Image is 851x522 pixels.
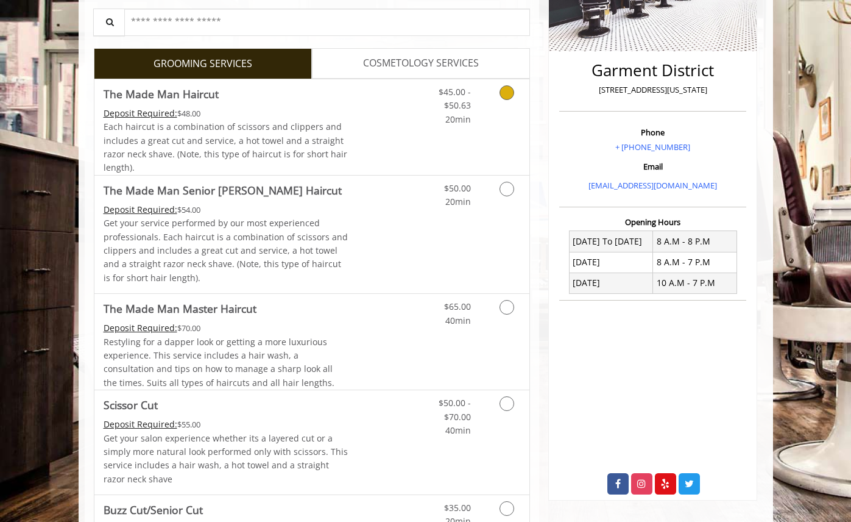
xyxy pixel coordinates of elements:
[615,141,690,152] a: + [PHONE_NUMBER]
[445,315,471,326] span: 40min
[104,182,342,199] b: The Made Man Senior [PERSON_NAME] Haircut
[653,273,737,293] td: 10 A.M - 7 P.M
[104,204,177,215] span: This service needs some Advance to be paid before we block your appointment
[444,182,471,194] span: $50.00
[439,397,471,422] span: $50.00 - $70.00
[104,396,158,413] b: Scissor Cut
[444,301,471,312] span: $65.00
[104,85,219,102] b: The Made Man Haircut
[104,216,348,285] p: Get your service performed by our most experienced professionals. Each haircut is a combination o...
[445,196,471,207] span: 20min
[439,86,471,111] span: $45.00 - $50.63
[562,62,743,79] h2: Garment District
[588,180,717,191] a: [EMAIL_ADDRESS][DOMAIN_NAME]
[104,107,348,120] div: $48.00
[363,55,479,71] span: COSMETOLOGY SERVICES
[104,107,177,119] span: This service needs some Advance to be paid before we block your appointment
[445,113,471,125] span: 20min
[104,321,348,335] div: $70.00
[653,252,737,273] td: 8 A.M - 7 P.M
[104,432,348,487] p: Get your salon experience whether its a layered cut or a simply more natural look performed only ...
[93,9,125,36] button: Service Search
[104,300,256,317] b: The Made Man Master Haircut
[562,84,743,96] p: [STREET_ADDRESS][US_STATE]
[104,418,177,430] span: This service needs some Advance to be paid before we block your appointment
[104,418,348,431] div: $55.00
[562,128,743,137] h3: Phone
[653,231,737,252] td: 8 A.M - 8 P.M
[562,162,743,171] h3: Email
[154,56,252,72] span: GROOMING SERVICES
[445,424,471,436] span: 40min
[104,322,177,334] span: This service needs some Advance to be paid before we block your appointment
[569,231,653,252] td: [DATE] To [DATE]
[104,121,347,173] span: Each haircut is a combination of scissors and clippers and includes a great cut and service, a ho...
[559,218,746,226] h3: Opening Hours
[569,252,653,273] td: [DATE]
[104,203,348,216] div: $54.00
[104,501,203,518] b: Buzz Cut/Senior Cut
[444,502,471,513] span: $35.00
[569,273,653,293] td: [DATE]
[104,336,334,388] span: Restyling for a dapper look or getting a more luxurious experience. This service includes a hair ...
